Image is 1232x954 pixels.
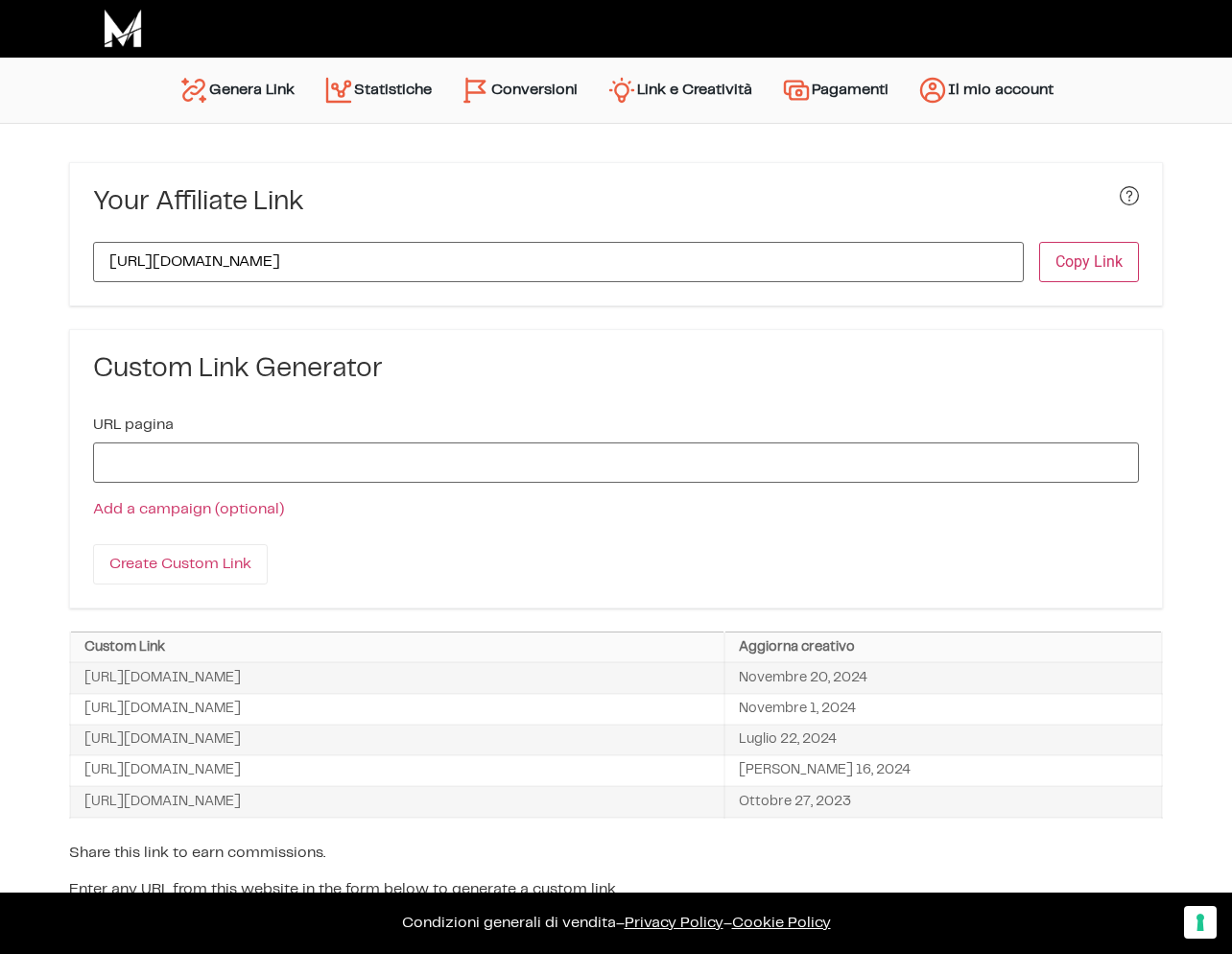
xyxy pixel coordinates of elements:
[781,75,812,106] img: payments.svg
[903,67,1068,113] a: Il mio account
[69,878,1163,901] p: Enter any URL from this website in the form below to generate a custom link.
[84,729,241,751] span: [URL][DOMAIN_NAME]
[93,186,304,219] h3: Your Affiliate Link
[164,67,309,113] a: Genera Link
[724,786,1162,817] td: Ottobre 27, 2023
[323,75,354,106] img: stats.svg
[70,632,724,663] th: Custom Link
[724,662,1162,693] td: Novembre 20, 2024
[724,632,1162,663] th: Aggiorna creativo
[84,760,241,781] span: [URL][DOMAIN_NAME]
[592,67,767,113] a: Link e Creatività
[69,842,1163,865] p: Share this link to earn commissions.
[309,67,446,113] a: Statistiche
[93,353,1139,386] h3: Custom Link Generator
[461,75,491,106] img: conversion-2.svg
[84,668,241,689] span: [URL][DOMAIN_NAME]
[724,725,1162,755] td: Luglio 22, 2024
[164,58,1068,123] nav: Menu principale
[767,67,903,113] a: Pagamenti
[402,916,616,930] a: Condizioni generali di vendita
[625,916,723,930] a: Privacy Policy
[1184,906,1217,939] button: Le tue preferenze relative al consenso per le tecnologie di tracciamento
[606,75,637,106] img: creativity.svg
[84,792,241,813] span: [URL][DOMAIN_NAME]
[446,67,592,113] a: Conversioni
[724,694,1162,725] td: Novembre 1, 2024
[84,699,241,720] span: [URL][DOMAIN_NAME]
[724,755,1162,786] td: [PERSON_NAME] 16, 2024
[93,544,268,584] input: Create Custom Link
[93,502,284,516] a: Add a campaign (optional)
[93,417,174,433] label: URL pagina
[732,916,831,930] span: Cookie Policy
[178,75,209,106] img: generate-link.svg
[19,912,1213,935] p: – –
[1039,242,1139,282] button: Copy Link
[917,75,948,106] img: account.svg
